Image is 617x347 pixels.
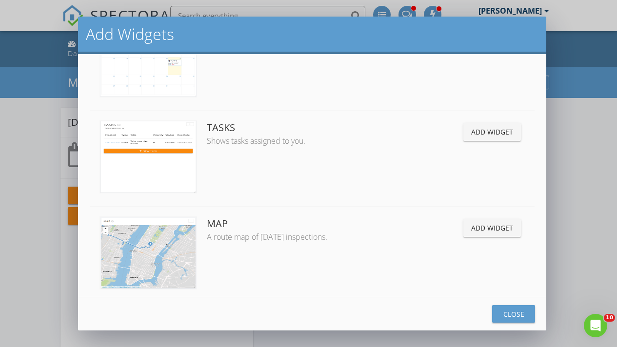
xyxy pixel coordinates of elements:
[100,120,197,193] img: tasks.png
[492,305,535,323] button: Close
[207,216,459,231] div: Map
[604,314,615,322] span: 10
[100,216,197,289] img: map.png
[207,120,459,135] div: Tasks
[463,219,521,237] button: Add Widget
[584,314,607,337] iframe: Intercom live chat
[471,223,513,233] div: Add Widget
[100,24,197,97] img: calendar.png
[471,127,513,137] div: Add Widget
[207,231,459,243] div: A route map of [DATE] inspections.
[500,309,527,319] div: Close
[463,123,521,141] button: Add Widget
[207,135,459,147] div: Shows tasks assigned to you.
[86,24,538,44] h2: Add Widgets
